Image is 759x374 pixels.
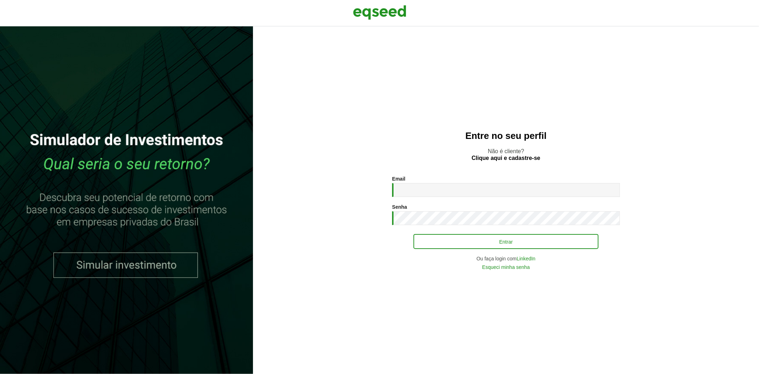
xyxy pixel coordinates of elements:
p: Não é cliente? [267,148,745,161]
label: Email [392,176,405,181]
h2: Entre no seu perfil [267,131,745,141]
label: Senha [392,204,407,209]
button: Entrar [413,234,599,249]
a: LinkedIn [517,256,536,261]
a: Esqueci minha senha [482,265,530,270]
img: EqSeed Logo [353,4,406,21]
div: Ou faça login com [392,256,620,261]
a: Clique aqui e cadastre-se [472,155,541,161]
